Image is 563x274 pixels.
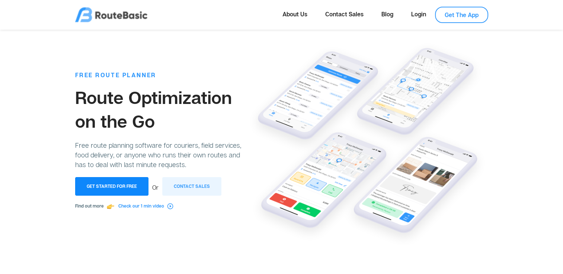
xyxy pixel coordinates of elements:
[75,177,148,196] button: Get Started for Free
[167,203,173,209] img: play.svg
[75,184,148,191] a: Get Started for Free
[75,85,247,133] h1: Route Optimization on the Go
[247,41,488,248] img: intro.png
[402,7,435,22] a: Login
[372,7,402,22] a: Blog
[75,7,147,22] img: logo.png
[75,201,247,211] p: Find out more
[162,184,221,191] a: Contact Sales
[162,177,221,196] button: Contact Sales
[435,7,488,23] a: Get The App
[273,7,316,22] a: About Us
[75,71,247,79] p: FREE ROUTE PLANNER
[148,184,162,191] span: Or
[118,203,173,209] a: Check our 1 min video
[107,203,114,210] img: pointTo.svg
[75,140,247,169] p: Free route planning software for couriers, field services, food delivery, or anyone who runs thei...
[316,7,372,22] a: Contact Sales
